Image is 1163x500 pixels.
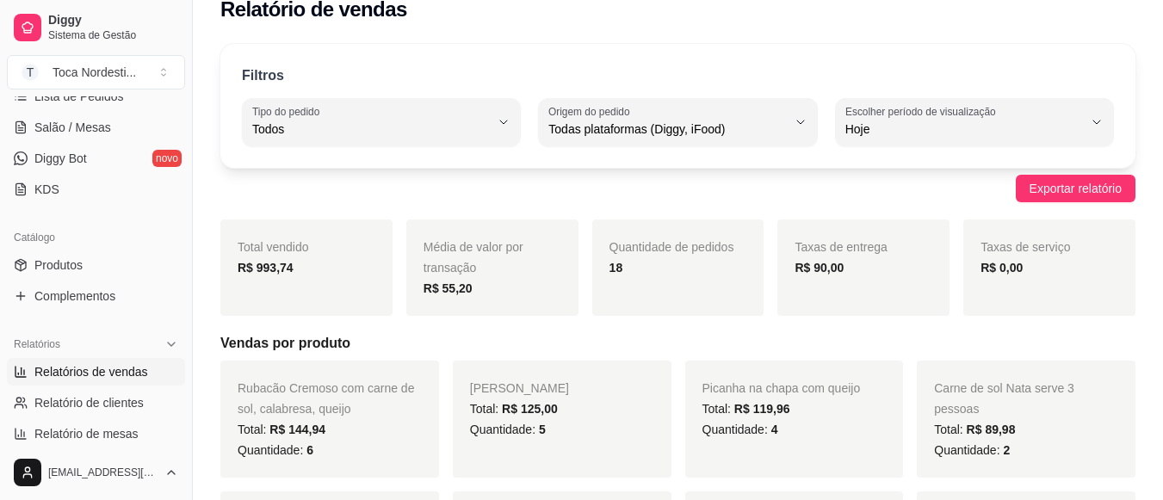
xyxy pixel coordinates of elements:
[242,98,521,146] button: Tipo do pedidoTodos
[34,150,87,167] span: Diggy Bot
[7,251,185,279] a: Produtos
[7,282,185,310] a: Complementos
[1016,175,1135,202] button: Exportar relatório
[424,240,523,275] span: Média de valor por transação
[34,363,148,380] span: Relatórios de vendas
[502,402,558,416] span: R$ 125,00
[470,423,546,436] span: Quantidade:
[845,120,1083,138] span: Hoje
[835,98,1114,146] button: Escolher período de visualizaçãoHoje
[538,98,817,146] button: Origem do pedidoTodas plataformas (Diggy, iFood)
[238,381,414,416] span: Rubacão Cremoso com carne de sol, calabresa, queijo
[220,333,1135,354] h5: Vendas por produto
[7,83,185,110] a: Lista de Pedidos
[771,423,778,436] span: 4
[7,358,185,386] a: Relatórios de vendas
[1030,179,1122,198] span: Exportar relatório
[7,420,185,448] a: Relatório de mesas
[7,55,185,90] button: Select a team
[48,466,158,479] span: [EMAIL_ADDRESS][DOMAIN_NAME]
[238,261,294,275] strong: R$ 993,74
[1003,443,1010,457] span: 2
[7,452,185,493] button: [EMAIL_ADDRESS][DOMAIN_NAME]
[34,256,83,274] span: Produtos
[934,443,1010,457] span: Quantidade:
[22,64,39,81] span: T
[702,381,861,395] span: Picanha na chapa com queijo
[306,443,313,457] span: 6
[252,104,325,119] label: Tipo do pedido
[34,181,59,198] span: KDS
[242,65,284,86] p: Filtros
[734,402,790,416] span: R$ 119,96
[238,240,309,254] span: Total vendido
[424,281,473,295] strong: R$ 55,20
[34,119,111,136] span: Salão / Mesas
[548,104,635,119] label: Origem do pedido
[7,114,185,141] a: Salão / Mesas
[48,28,178,42] span: Sistema de Gestão
[269,423,325,436] span: R$ 144,94
[238,423,325,436] span: Total:
[7,389,185,417] a: Relatório de clientes
[14,337,60,351] span: Relatórios
[470,402,558,416] span: Total:
[34,287,115,305] span: Complementos
[48,13,178,28] span: Diggy
[548,120,786,138] span: Todas plataformas (Diggy, iFood)
[934,423,1015,436] span: Total:
[7,7,185,48] a: DiggySistema de Gestão
[795,240,887,254] span: Taxas de entrega
[609,240,734,254] span: Quantidade de pedidos
[34,425,139,442] span: Relatório de mesas
[795,261,844,275] strong: R$ 90,00
[470,381,569,395] span: [PERSON_NAME]
[981,240,1070,254] span: Taxas de serviço
[609,261,623,275] strong: 18
[7,176,185,203] a: KDS
[7,145,185,172] a: Diggy Botnovo
[845,104,1001,119] label: Escolher período de visualização
[53,64,136,81] div: Toca Nordesti ...
[981,261,1023,275] strong: R$ 0,00
[34,394,144,411] span: Relatório de clientes
[7,224,185,251] div: Catálogo
[238,443,313,457] span: Quantidade:
[967,423,1016,436] span: R$ 89,98
[702,402,790,416] span: Total:
[34,88,124,105] span: Lista de Pedidos
[934,381,1074,416] span: Carne de sol Nata serve 3 pessoas
[252,120,490,138] span: Todos
[539,423,546,436] span: 5
[702,423,778,436] span: Quantidade:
